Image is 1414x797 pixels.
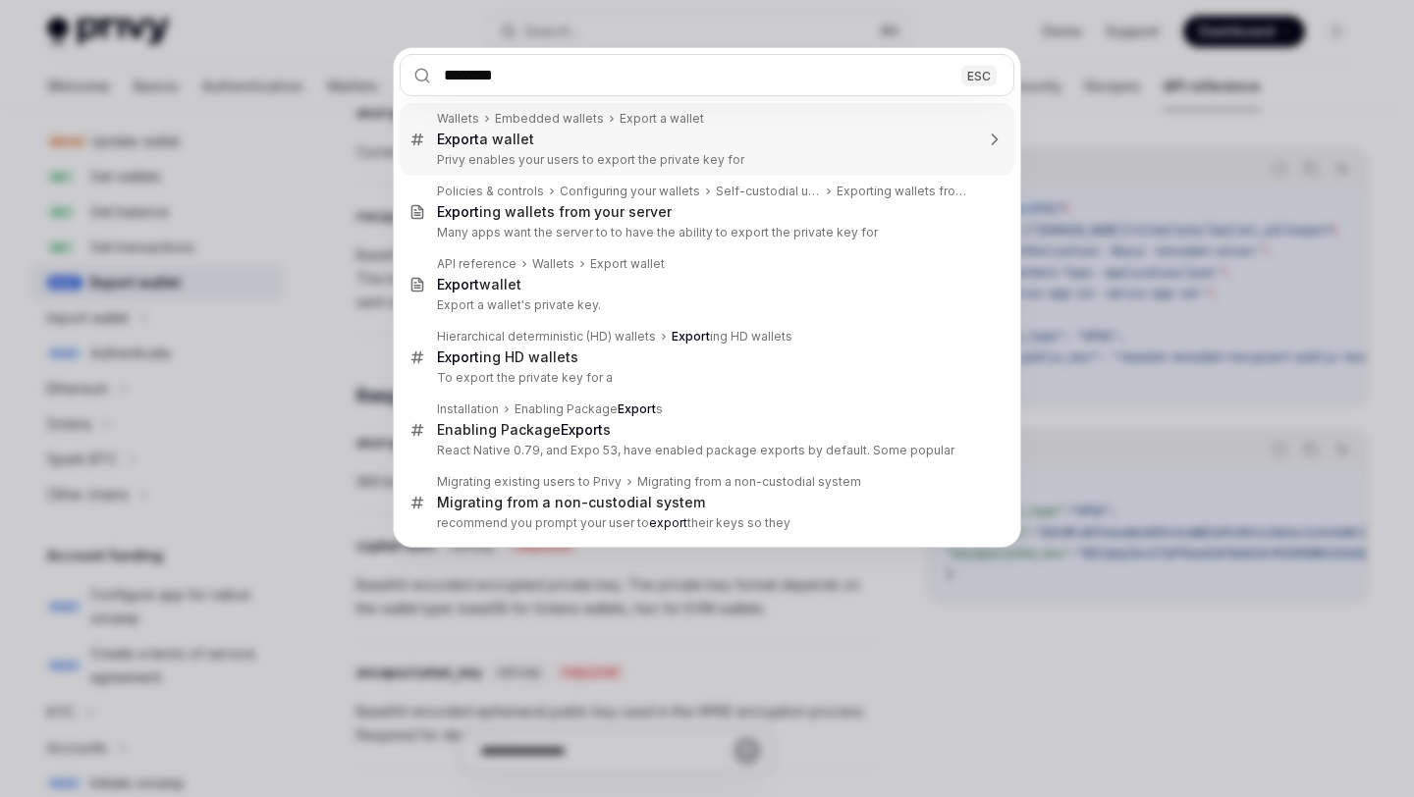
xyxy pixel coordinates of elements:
[961,65,997,85] div: ESC
[437,276,479,292] b: Export
[437,152,973,168] p: Privy enables your users to export the private key for
[437,329,656,345] div: Hierarchical deterministic (HD) wallets
[620,111,704,127] div: Export a wallet
[515,401,663,417] div: Enabling Package s
[437,131,534,148] div: a wallet
[618,401,656,416] b: Export
[437,494,705,511] div: Migrating from a non-custodial system
[649,515,687,530] b: export
[437,225,973,240] p: Many apps want the server to to have the ability to export the private key for
[437,348,479,365] b: Export
[437,203,479,220] b: Export
[437,348,578,366] div: ing HD wallets
[561,421,603,438] b: Export
[560,184,700,199] div: Configuring your wallets
[437,111,479,127] div: Wallets
[437,203,672,221] div: ing wallets from your server
[437,443,973,458] p: React Native 0.79, and Expo 53, have enabled package exports by default. Some popular
[495,111,604,127] div: Embedded wallets
[716,184,821,199] div: Self-custodial user wallets
[637,474,861,490] div: Migrating from a non-custodial system
[672,329,710,344] b: Export
[437,184,544,199] div: Policies & controls
[532,256,574,272] div: Wallets
[672,329,792,345] div: ing HD wallets
[837,184,973,199] div: Exporting wallets from your server
[437,401,499,417] div: Installation
[437,131,479,147] b: Export
[437,370,973,386] p: To export the private key for a
[437,276,521,293] div: wallet
[437,256,517,272] div: API reference
[437,421,611,439] div: Enabling Package s
[590,256,665,272] div: Export wallet
[437,474,622,490] div: Migrating existing users to Privy
[437,515,973,531] p: recommend you prompt your user to their keys so they
[437,297,973,313] p: Export a wallet's private key.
